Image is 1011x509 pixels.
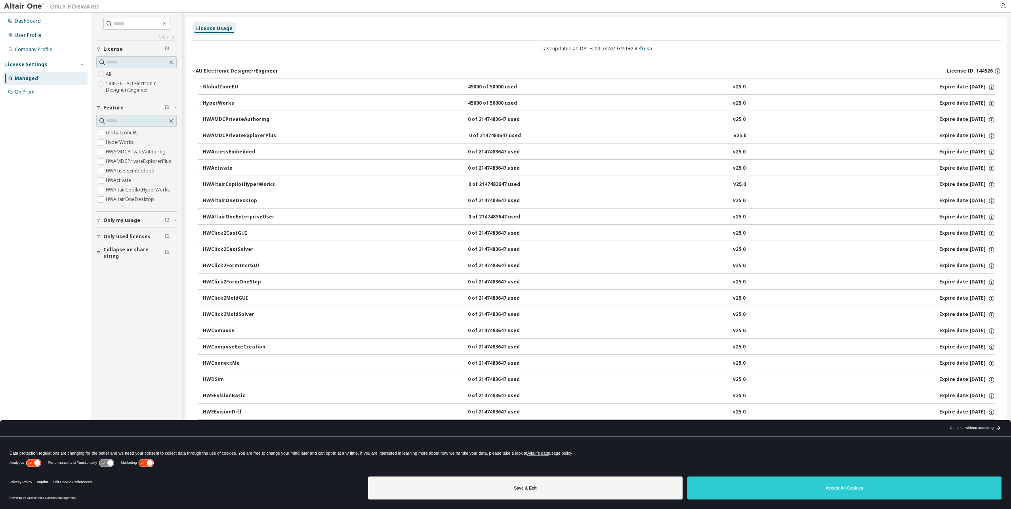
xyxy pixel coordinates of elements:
label: HyperWorks [106,138,135,147]
div: User Profile [15,32,42,38]
div: v25.0 [733,295,746,302]
div: 0 of 2147483647 used [468,262,539,270]
label: All [106,69,113,79]
button: HWActivate0 of 2147483647 usedv25.0Expire date:[DATE] [203,160,995,177]
div: License Usage [196,25,233,32]
label: HWAltairOneDesktop [106,195,156,204]
div: 0 of 2147483647 used [468,279,539,286]
label: HWActivate [106,176,133,185]
button: HWAltairOneDesktop0 of 2147483647 usedv25.0Expire date:[DATE] [203,192,995,210]
div: Expire date: [DATE] [939,279,995,286]
label: HWAltairCopilotHyperWorks [106,185,172,195]
label: HWAltairOneEnterpriseUser [106,204,171,214]
div: HWEEvisionBasic [203,392,274,400]
div: GlobalZoneEU [203,84,274,91]
div: v25.0 [733,246,746,253]
span: License [103,46,123,52]
div: HWCompose [203,327,274,335]
div: 0 of 2147483647 used [468,376,539,383]
div: v25.0 [733,327,746,335]
div: 0 of 2147483647 used [468,344,539,351]
div: Expire date: [DATE] [939,116,995,123]
div: Expire date: [DATE] [939,84,995,91]
button: Only used licenses [96,228,177,245]
label: 144526 - AU Electronic Designer/Engineer [106,79,177,95]
button: Feature [96,99,177,117]
div: v25.0 [733,214,746,221]
button: HWDSim0 of 2147483647 usedv25.0Expire date:[DATE] [203,371,995,388]
div: Expire date: [DATE] [939,262,995,270]
span: Clear filter [165,105,170,111]
div: Last updated at: [DATE] 09:53 AM GMT+2 [191,40,1002,57]
div: Expire date: [DATE] [939,327,995,335]
div: 0 of 2147483647 used [468,230,539,237]
div: 0 of 2147483647 used [469,132,540,140]
label: GlobalZoneEU [106,128,140,138]
div: 0 of 2147483647 used [468,327,539,335]
div: HWAltairOneEnterpriseUser [203,214,275,221]
div: HWClick2MoldSolver [203,311,274,318]
label: HWAMDCPrivateExplorerPlus [106,157,173,166]
div: 0 of 2147483647 used [468,149,539,156]
div: v25.0 [733,165,746,172]
div: HWClick2MoldGUI [203,295,274,302]
div: 0 of 2147483647 used [468,360,539,367]
span: Clear filter [165,46,170,52]
span: License ID: 144526 [947,68,993,74]
div: 0 of 2147483647 used [468,165,539,172]
div: HWAMDCPrivateExplorerPlus [203,132,276,140]
div: v25.0 [733,230,746,237]
button: HWAltairCopilotHyperWorks0 of 2147483647 usedv25.0Expire date:[DATE] [203,176,995,193]
button: HWClick2FormOneStep0 of 2147483647 usedv25.0Expire date:[DATE] [203,274,995,291]
span: Clear filter [165,233,170,240]
div: v25.0 [733,181,746,188]
div: Expire date: [DATE] [939,197,995,205]
div: Expire date: [DATE] [939,392,995,400]
img: Altair One [4,2,103,10]
div: HWEEvisionDiff [203,409,274,416]
div: HWAccessEmbedded [203,149,274,156]
div: Expire date: [DATE] [939,132,995,140]
button: License [96,40,177,58]
button: HWAltairOneEnterpriseUser0 of 2147483647 usedv25.0Expire date:[DATE] [203,209,995,226]
div: Expire date: [DATE] [939,214,995,221]
div: AU Electronic Designer/Engineer [196,68,278,74]
div: v25.0 [733,84,746,91]
label: HWAMDCPrivateAuthoring [106,147,167,157]
div: v25.0 [734,132,746,140]
div: HWConnectMe [203,360,274,367]
span: Only used licenses [103,233,151,240]
div: v25.0 [733,392,746,400]
div: Expire date: [DATE] [939,181,995,188]
div: Expire date: [DATE] [939,409,995,416]
div: HWActivate [203,165,274,172]
button: HWClick2MoldGUI0 of 2147483647 usedv25.0Expire date:[DATE] [203,290,995,307]
button: HWClick2FormIncrGUI0 of 2147483647 usedv25.0Expire date:[DATE] [203,257,995,275]
div: 0 of 2147483647 used [468,295,539,302]
button: HWCompose0 of 2147483647 usedv25.0Expire date:[DATE] [203,322,995,340]
div: 0 of 2147483647 used [468,246,539,253]
div: Expire date: [DATE] [939,100,995,107]
div: Expire date: [DATE] [939,295,995,302]
div: HWClick2CastGUI [203,230,274,237]
div: HWAMDCPrivateAuthoring [203,116,274,123]
div: On Prem [15,89,34,95]
button: HWAccessEmbedded0 of 2147483647 usedv25.0Expire date:[DATE] [203,144,995,161]
div: HWAltairOneDesktop [203,197,274,205]
button: HWClick2CastGUI0 of 2147483647 usedv25.0Expire date:[DATE] [203,225,995,242]
div: v25.0 [733,360,746,367]
div: v25.0 [733,149,746,156]
a: Refresh [635,45,652,52]
div: v25.0 [733,116,746,123]
div: License Settings [5,61,47,68]
div: 0 of 2147483647 used [468,409,539,416]
div: Expire date: [DATE] [939,344,995,351]
div: v25.0 [733,279,746,286]
div: Company Profile [15,46,52,53]
label: HWAccessEmbedded [106,166,156,176]
span: Clear filter [165,217,170,224]
div: Expire date: [DATE] [939,246,995,253]
div: Expire date: [DATE] [939,165,995,172]
div: Expire date: [DATE] [939,230,995,237]
div: Expire date: [DATE] [939,149,995,156]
